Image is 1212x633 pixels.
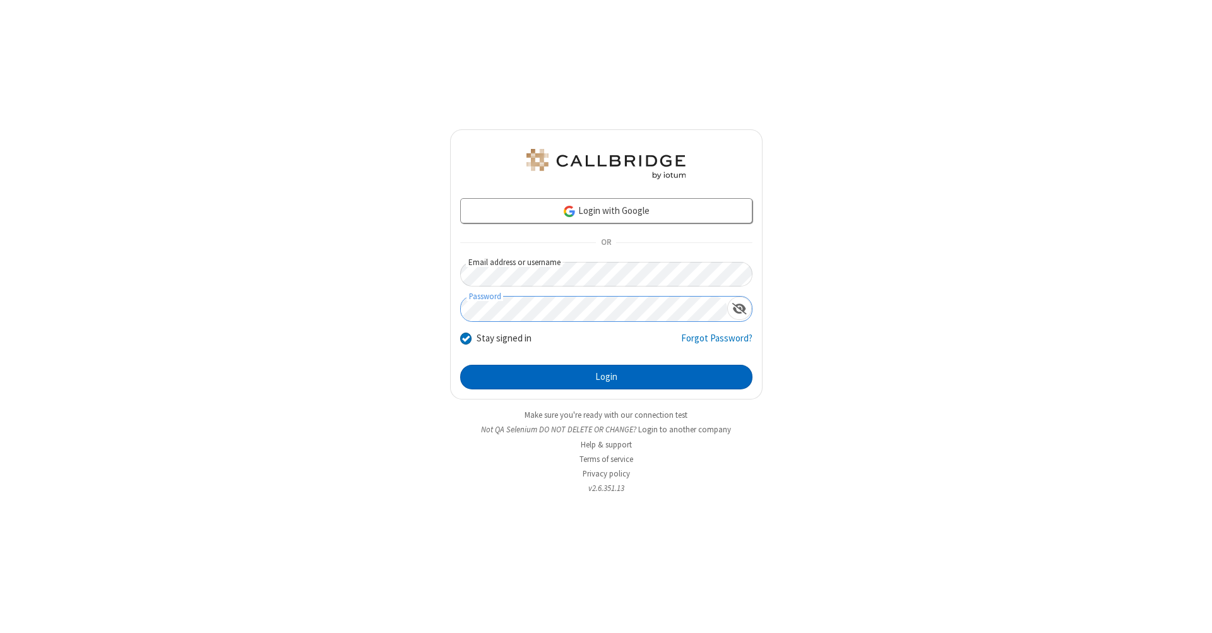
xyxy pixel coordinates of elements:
[579,454,633,464] a: Terms of service
[638,423,731,435] button: Login to another company
[562,204,576,218] img: google-icon.png
[450,482,763,494] li: v2.6.351.13
[525,410,687,420] a: Make sure you're ready with our connection test
[727,297,752,320] div: Show password
[460,365,752,390] button: Login
[460,262,752,287] input: Email address or username
[1180,600,1203,624] iframe: Chat
[461,297,727,321] input: Password
[524,149,688,179] img: QA Selenium DO NOT DELETE OR CHANGE
[681,331,752,355] a: Forgot Password?
[460,198,752,223] a: Login with Google
[581,439,632,450] a: Help & support
[477,331,532,346] label: Stay signed in
[450,423,763,435] li: Not QA Selenium DO NOT DELETE OR CHANGE?
[596,234,616,252] span: OR
[583,468,630,479] a: Privacy policy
